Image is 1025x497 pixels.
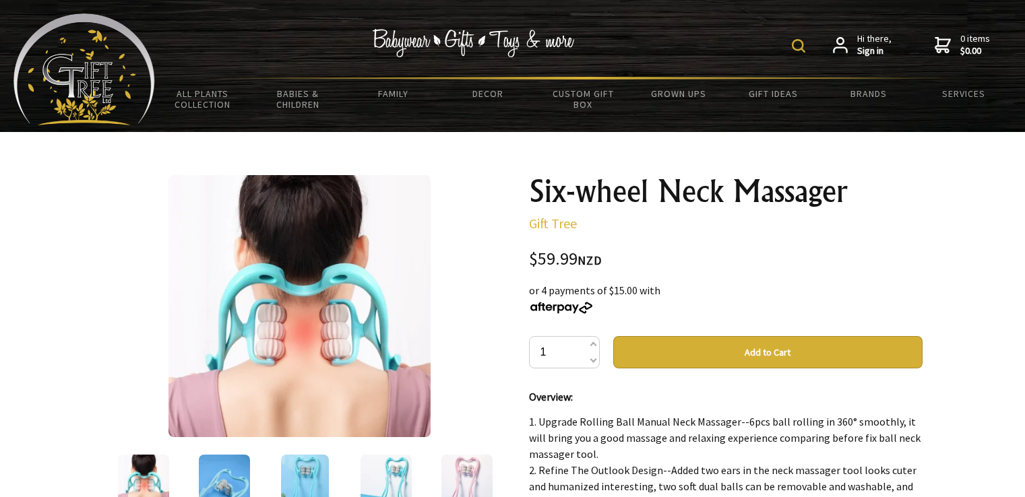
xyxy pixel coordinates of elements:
span: 0 items [960,32,990,57]
img: product search [792,39,805,53]
h1: Six-wheel Neck Massager [529,175,923,207]
img: Babyware - Gifts - Toys and more... [13,13,155,125]
a: 0 items$0.00 [935,33,990,57]
a: Decor [441,79,536,108]
a: Gift Tree [529,215,577,232]
img: Afterpay [529,302,594,314]
a: Custom Gift Box [536,79,631,119]
a: All Plants Collection [155,79,250,119]
a: Gift Ideas [726,79,821,108]
span: Hi there, [857,33,892,57]
div: $59.99 [529,251,923,269]
a: Hi there,Sign in [833,33,892,57]
a: Brands [821,79,917,108]
img: Six-wheel Neck Massager [168,175,431,437]
a: Grown Ups [631,79,726,108]
div: or 4 payments of $15.00 with [529,282,923,314]
a: Family [345,79,440,108]
strong: Sign in [857,45,892,57]
strong: $0.00 [960,45,990,57]
button: Add to Cart [613,336,923,368]
strong: Overview: [529,390,573,403]
a: Babies & Children [250,79,345,119]
img: Babywear - Gifts - Toys & more [373,29,575,57]
a: Services [917,79,1012,108]
span: NZD [578,253,602,268]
